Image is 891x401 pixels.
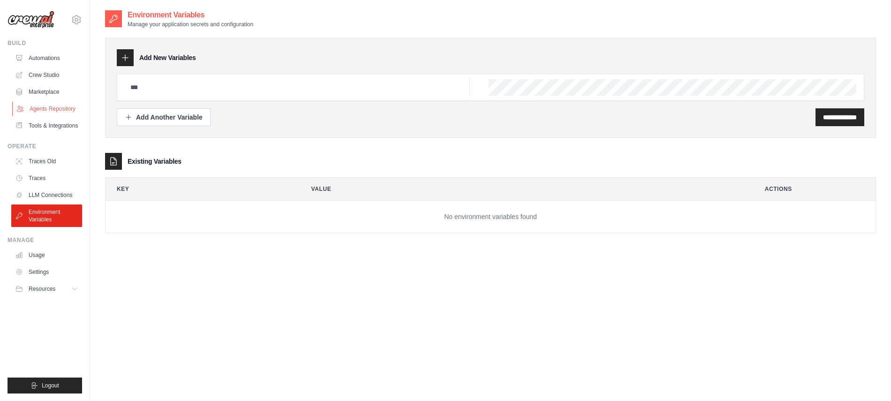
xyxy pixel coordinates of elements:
a: Automations [11,51,82,66]
span: Logout [42,382,59,389]
a: Usage [11,248,82,263]
div: Manage [8,236,82,244]
th: Key [106,178,293,200]
p: Manage your application secrets and configuration [128,21,253,28]
a: Agents Repository [12,101,83,116]
a: Environment Variables [11,204,82,227]
img: Logo [8,11,54,29]
div: Operate [8,143,82,150]
div: Add Another Variable [125,113,203,122]
a: Tools & Integrations [11,118,82,133]
a: Traces [11,171,82,186]
button: Add Another Variable [117,108,211,126]
th: Actions [754,178,876,200]
th: Value [300,178,746,200]
button: Resources [11,281,82,296]
a: Crew Studio [11,68,82,83]
button: Logout [8,378,82,393]
span: Resources [29,285,55,293]
a: LLM Connections [11,188,82,203]
h3: Existing Variables [128,157,181,166]
a: Traces Old [11,154,82,169]
td: No environment variables found [106,201,876,233]
a: Marketplace [11,84,82,99]
h2: Environment Variables [128,9,253,21]
a: Settings [11,265,82,280]
div: Build [8,39,82,47]
h3: Add New Variables [139,53,196,62]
